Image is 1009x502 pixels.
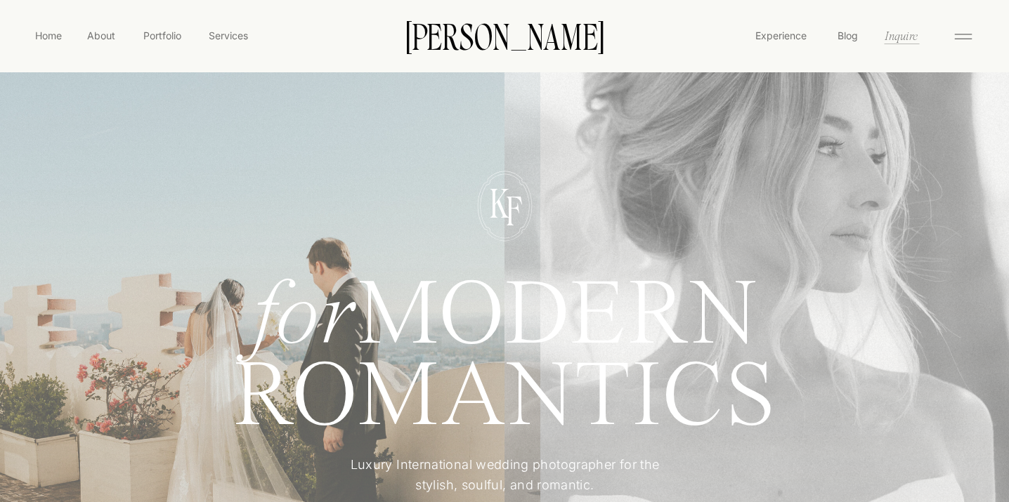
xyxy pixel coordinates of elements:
a: Blog [834,28,861,42]
a: About [85,28,117,42]
p: Luxury International wedding photographer for the stylish, soulful, and romantic. [330,455,680,496]
i: for [252,272,358,364]
a: Inquire [883,27,919,44]
a: Services [207,28,249,43]
h1: ROMANTICS [182,359,828,435]
a: Home [32,28,65,43]
a: [PERSON_NAME] [384,20,625,50]
a: Portfolio [137,28,187,43]
a: Experience [754,28,808,43]
p: F [494,191,533,227]
p: K [480,183,519,219]
h1: MODERN [182,277,828,345]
